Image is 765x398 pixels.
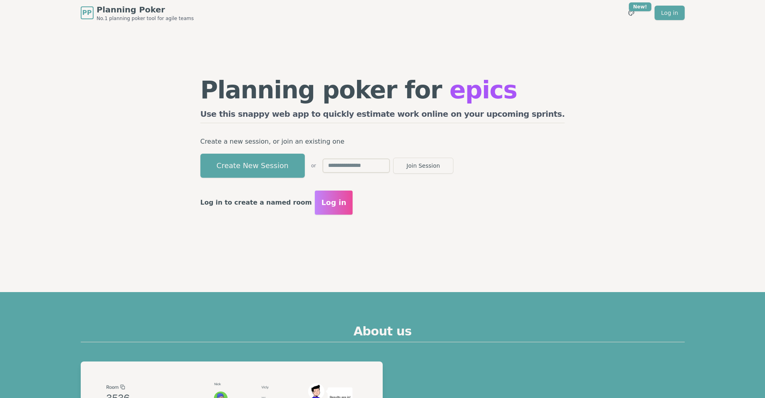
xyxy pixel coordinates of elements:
h2: About us [81,324,685,342]
span: or [311,162,316,169]
button: Create New Session [200,154,305,178]
div: New! [629,2,652,11]
h2: Use this snappy web app to quickly estimate work online on your upcoming sprints. [200,108,565,123]
h1: Planning poker for [200,78,565,102]
span: No.1 planning poker tool for agile teams [97,15,194,22]
p: Create a new session, or join an existing one [200,136,565,147]
span: epics [449,76,517,104]
span: Planning Poker [97,4,194,15]
span: Log in [321,197,346,208]
button: New! [624,6,639,20]
button: Join Session [393,158,453,174]
a: PPPlanning PokerNo.1 planning poker tool for agile teams [81,4,194,22]
button: Log in [315,191,353,215]
a: Log in [655,6,684,20]
p: Log in to create a named room [200,197,312,208]
span: PP [82,8,92,18]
